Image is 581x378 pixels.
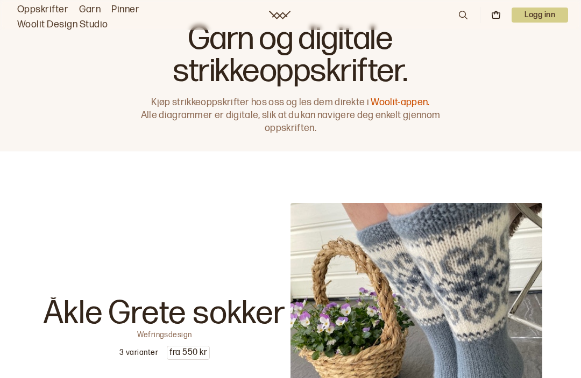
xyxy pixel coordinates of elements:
[512,8,568,23] button: User dropdown
[17,2,68,17] a: Oppskrifter
[371,97,429,108] a: Woolit-appen.
[111,2,139,17] a: Pinner
[44,297,286,330] p: Åkle Grete sokker
[79,2,101,17] a: Garn
[136,96,445,135] p: Kjøp strikkeoppskrifter hos oss og les dem direkte i Alle diagrammer er digitale, slik at du kan ...
[136,23,445,88] h1: Garn og digitale strikkeoppskrifter.
[167,346,209,359] p: fra 550 kr
[137,330,192,337] p: Wefringsdesign
[512,8,568,23] p: Logg inn
[17,17,108,32] a: Woolit Design Studio
[269,11,290,19] a: Woolit
[119,347,158,358] p: 3 varianter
